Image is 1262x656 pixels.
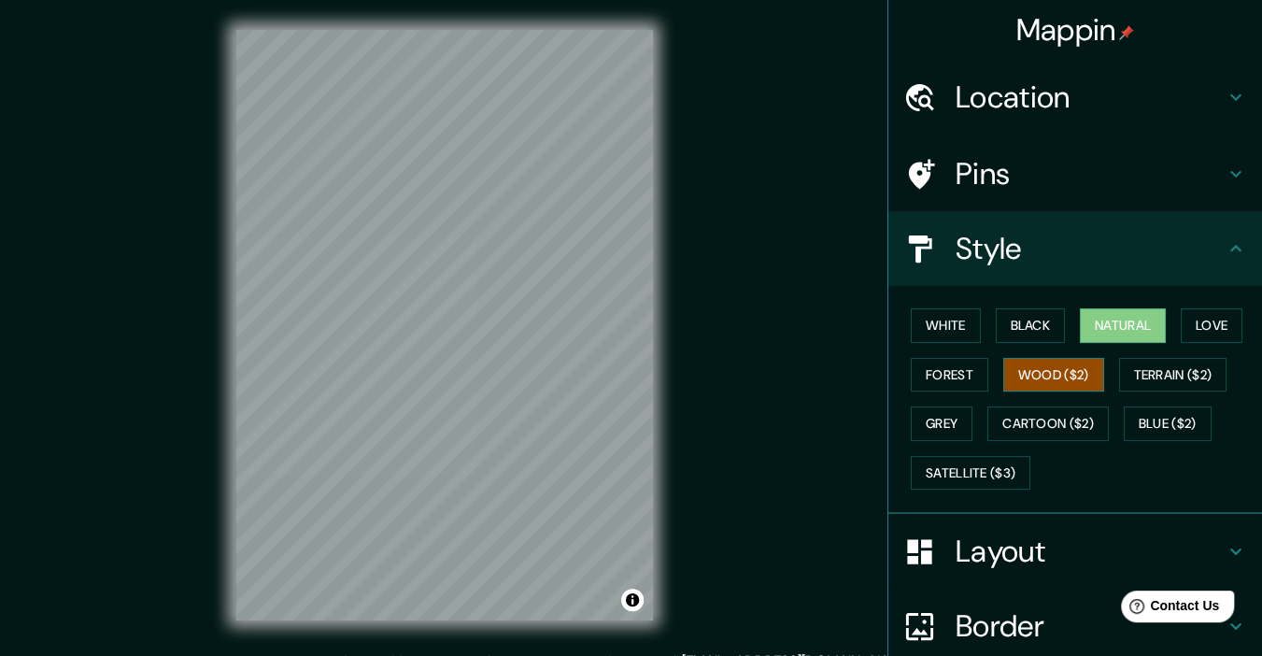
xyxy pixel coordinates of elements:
button: Wood ($2) [1003,358,1104,392]
h4: Pins [956,155,1225,193]
button: Natural [1080,308,1166,343]
button: Black [996,308,1066,343]
img: pin-icon.png [1119,25,1134,40]
button: Blue ($2) [1124,406,1212,441]
button: Satellite ($3) [911,456,1030,491]
button: Cartoon ($2) [987,406,1109,441]
h4: Mappin [1016,11,1135,49]
button: Love [1181,308,1242,343]
iframe: Help widget launcher [1096,583,1241,635]
h4: Location [956,78,1225,116]
h4: Border [956,607,1225,645]
div: Layout [888,514,1262,589]
h4: Style [956,230,1225,267]
div: Style [888,211,1262,286]
button: Toggle attribution [621,589,644,611]
button: Terrain ($2) [1119,358,1227,392]
div: Pins [888,136,1262,211]
button: White [911,308,981,343]
h4: Layout [956,533,1225,570]
button: Forest [911,358,988,392]
div: Location [888,60,1262,135]
button: Grey [911,406,972,441]
canvas: Map [235,30,653,620]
